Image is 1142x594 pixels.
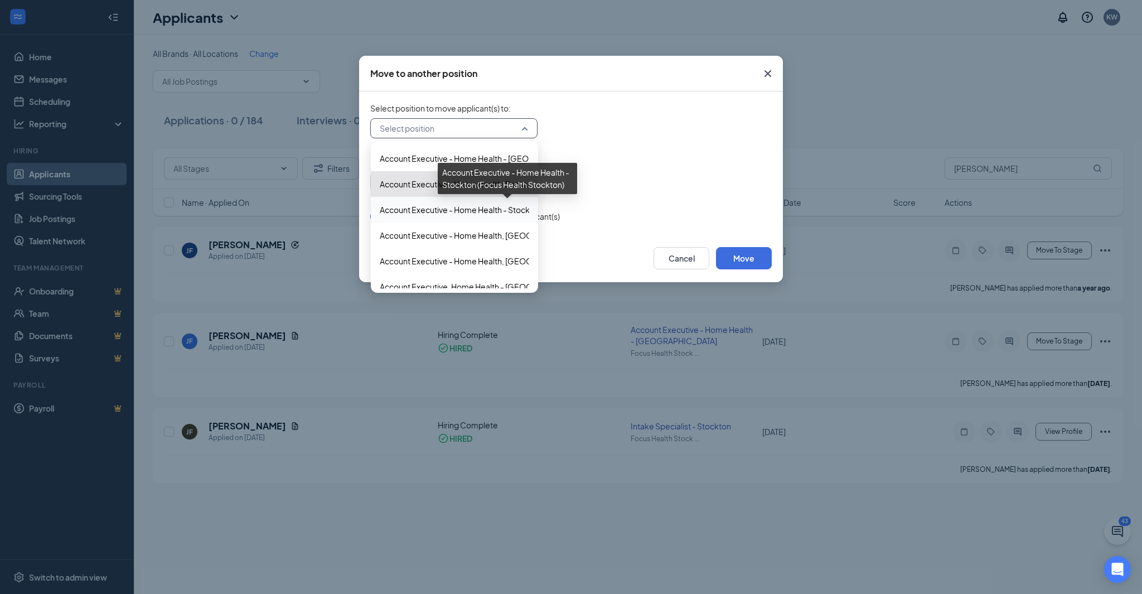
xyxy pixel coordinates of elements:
[380,178,590,190] span: Account Executive - Home Health (Focus Health Stockton)
[380,204,630,216] span: Account Executive - Home Health - Stockton (Focus Health Stockton)
[380,229,742,242] span: Account Executive - Home Health, [GEOGRAPHIC_DATA] ([GEOGRAPHIC_DATA] Home Health Care)
[370,103,772,114] span: Select position to move applicant(s) to :
[654,247,709,269] button: Cancel
[380,255,742,267] span: Account Executive - Home Health, [GEOGRAPHIC_DATA] ([GEOGRAPHIC_DATA] Home Health Care)
[380,152,852,165] span: Account Executive - Home Health - [GEOGRAPHIC_DATA][PERSON_NAME] (Focus Health [GEOGRAPHIC_DATA][...
[1104,556,1131,583] div: Open Intercom Messenger
[716,247,772,269] button: Move
[370,156,772,167] span: Select stage to move applicant(s) to :
[753,56,783,91] button: Close
[370,67,477,80] div: Move to another position
[438,163,577,194] div: Account Executive - Home Health - Stockton (Focus Health Stockton)
[761,67,775,80] svg: Cross
[380,281,722,293] span: Account Executive, Home Health - [GEOGRAPHIC_DATA] (Focus Health [GEOGRAPHIC_DATA])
